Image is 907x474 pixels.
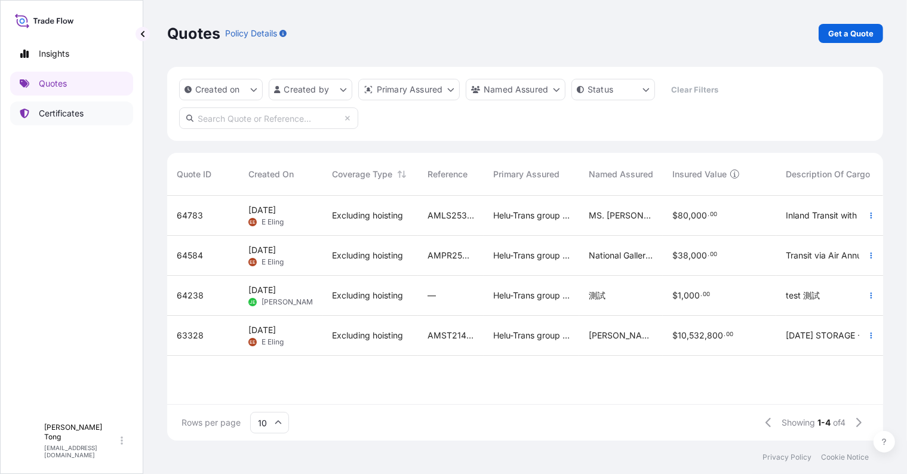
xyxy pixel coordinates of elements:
[179,107,358,129] input: Search Quote or Reference...
[177,250,203,261] span: 64584
[250,216,256,228] span: EE
[681,291,684,300] span: ,
[688,211,691,220] span: ,
[691,251,707,260] span: 000
[250,296,256,308] span: JE
[39,48,69,60] p: Insights
[44,423,118,442] p: [PERSON_NAME] Tong
[466,79,565,100] button: cargoOwner Filter options
[571,79,655,100] button: certificateStatus Filter options
[377,84,442,96] p: Primary Assured
[428,330,474,341] span: AMST214510JHJH
[671,84,718,96] p: Clear Filters
[687,331,689,340] span: ,
[262,257,284,267] span: E Eling
[44,444,118,458] p: [EMAIL_ADDRESS][DOMAIN_NAME]
[248,324,276,336] span: [DATE]
[684,291,700,300] span: 000
[195,84,240,96] p: Created on
[819,24,883,43] a: Get a Quote
[358,79,460,100] button: distributor Filter options
[763,453,811,462] p: Privacy Policy
[284,84,330,96] p: Created by
[10,42,133,66] a: Insights
[707,331,723,340] span: 800
[786,330,886,341] span: [DATE] STORAGE -[PERSON_NAME] de Peindre BY KONGO (SG230908046) - SGD352,800 -Leda and the Swan B...
[589,210,653,221] span: MS. [PERSON_NAME] (AMLS253528JSCW)
[589,250,653,261] span: National Gallery [GEOGRAPHIC_DATA] (AMPR253302KTJS-03)
[262,337,284,347] span: E Eling
[661,80,728,99] button: Clear Filters
[678,211,688,220] span: 80
[428,290,436,301] span: —
[493,210,570,221] span: Helu-Trans group of companies and their subsidiaries
[332,210,403,221] span: Excluding hoisting
[589,330,653,341] span: [PERSON_NAME] SEAU [PERSON_NAME] (AMST214510JHJH)
[672,251,678,260] span: $
[705,331,707,340] span: ,
[395,167,409,181] button: Sort
[710,213,717,217] span: 00
[833,417,845,429] span: of 4
[428,210,474,221] span: AMLS253528JSCW
[708,213,709,217] span: .
[691,211,707,220] span: 000
[689,331,705,340] span: 532
[493,168,559,180] span: Primary Assured
[672,291,678,300] span: $
[332,250,403,261] span: Excluding hoisting
[828,27,874,39] p: Get a Quote
[724,333,725,337] span: .
[688,251,691,260] span: ,
[10,101,133,125] a: Certificates
[428,168,468,180] span: Reference
[493,330,570,341] span: Helu-Trans group of companies and their subsidiaries
[672,211,678,220] span: $
[269,79,352,100] button: createdBy Filter options
[484,84,548,96] p: Named Assured
[39,78,67,90] p: Quotes
[710,253,717,257] span: 00
[177,168,211,180] span: Quote ID
[786,210,886,221] span: Inland Transit with Installation -Untitled artwork as per attached
[821,453,869,462] a: Cookie Notice
[225,27,277,39] p: Policy Details
[678,331,687,340] span: 10
[672,331,678,340] span: $
[678,251,688,260] span: 38
[700,293,702,297] span: .
[428,250,474,261] span: AMPR253302KTJS-03
[39,107,84,119] p: Certificates
[493,250,570,261] span: Helu-Trans group of companies and their subsidiaries
[10,72,133,96] a: Quotes
[248,168,294,180] span: Created On
[703,293,710,297] span: 00
[182,417,241,429] span: Rows per page
[786,168,870,180] span: Description Of Cargo
[708,253,709,257] span: .
[589,290,605,301] span: 測試
[177,210,203,221] span: 64783
[493,290,570,301] span: Helu-Trans group of companies and their subsidiaries
[248,284,276,296] span: [DATE]
[248,244,276,256] span: [DATE]
[672,168,727,180] span: Insured Value
[786,250,886,261] span: Transit via Air Annulu (A. Boeretto), Dreamcatcher Oriental Flower Resin, Murano glass, paper, in...
[786,290,820,301] span: test 測試
[726,333,733,337] span: 00
[177,290,204,301] span: 64238
[782,417,815,429] span: Showing
[262,217,284,227] span: E Eling
[24,435,32,447] span: C
[332,290,403,301] span: Excluding hoisting
[179,79,263,100] button: createdOn Filter options
[589,168,653,180] span: Named Assured
[817,417,831,429] span: 1-4
[250,256,256,268] span: EE
[167,24,220,43] p: Quotes
[250,336,256,348] span: EE
[588,84,613,96] p: Status
[678,291,681,300] span: 1
[332,330,403,341] span: Excluding hoisting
